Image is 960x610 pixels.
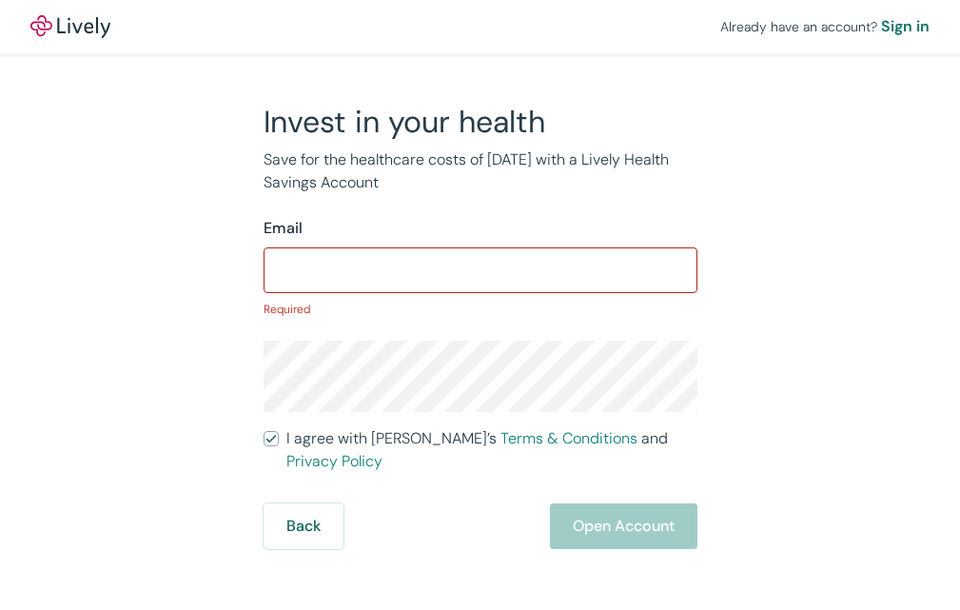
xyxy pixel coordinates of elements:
[264,148,697,194] p: Save for the healthcare costs of [DATE] with a Lively Health Savings Account
[264,503,343,549] button: Back
[264,301,697,318] p: Required
[286,451,382,471] a: Privacy Policy
[286,427,697,473] span: I agree with [PERSON_NAME]’s and
[264,217,303,240] label: Email
[264,103,697,141] h2: Invest in your health
[881,15,930,38] a: Sign in
[30,15,110,38] a: LivelyLively
[500,428,637,448] a: Terms & Conditions
[30,15,110,38] img: Lively
[720,15,930,38] div: Already have an account?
